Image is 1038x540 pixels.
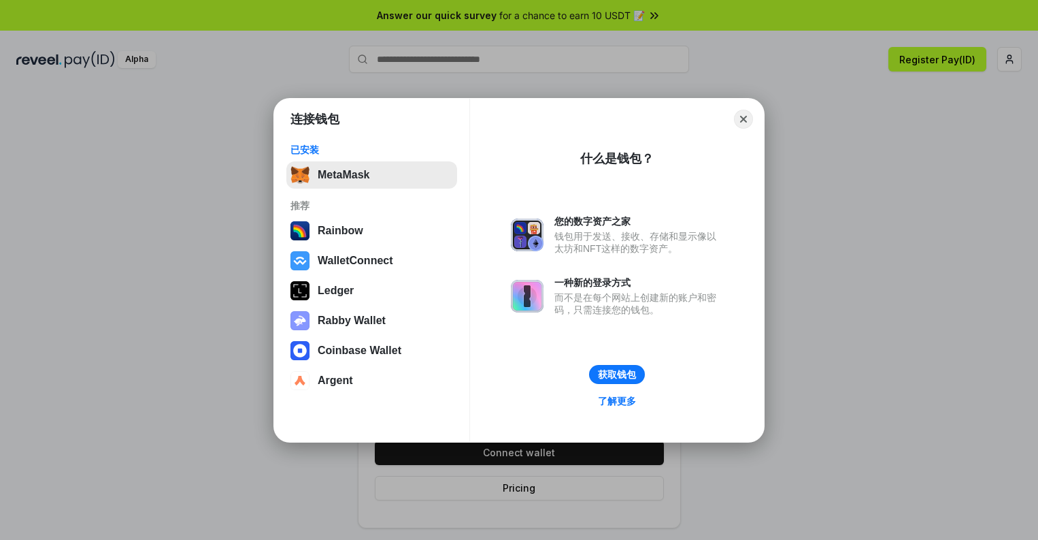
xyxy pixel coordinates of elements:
button: Argent [286,367,457,394]
button: MetaMask [286,161,457,189]
img: svg+xml,%3Csvg%20width%3D%2228%22%20height%3D%2228%22%20viewBox%3D%220%200%2028%2028%22%20fill%3D... [290,251,309,270]
img: svg+xml,%3Csvg%20xmlns%3D%22http%3A%2F%2Fwww.w3.org%2F2000%2Fsvg%22%20fill%3D%22none%22%20viewBox... [511,219,543,251]
img: svg+xml,%3Csvg%20xmlns%3D%22http%3A%2F%2Fwww.w3.org%2F2000%2Fsvg%22%20fill%3D%22none%22%20viewBox... [290,311,309,330]
div: 而不是在每个网站上创建新的账户和密码，只需连接您的钱包。 [554,291,723,316]
div: 获取钱包 [598,368,636,381]
div: WalletConnect [318,255,393,267]
button: 获取钱包 [589,365,645,384]
img: svg+xml,%3Csvg%20width%3D%22120%22%20height%3D%22120%22%20viewBox%3D%220%200%20120%20120%22%20fil... [290,221,309,240]
div: 什么是钱包？ [580,150,654,167]
img: svg+xml,%3Csvg%20width%3D%2228%22%20height%3D%2228%22%20viewBox%3D%220%200%2028%2028%22%20fill%3D... [290,371,309,390]
div: 一种新的登录方式 [554,276,723,289]
h1: 连接钱包 [290,111,339,127]
div: Coinbase Wallet [318,345,401,357]
a: 了解更多 [590,392,644,410]
div: 推荐 [290,200,453,212]
div: Argent [318,375,353,387]
button: Close [734,110,753,129]
button: Coinbase Wallet [286,337,457,364]
img: svg+xml,%3Csvg%20fill%3D%22none%22%20height%3D%2233%22%20viewBox%3D%220%200%2035%2033%22%20width%... [290,165,309,185]
div: Rainbow [318,225,363,237]
button: WalletConnect [286,247,457,274]
img: svg+xml,%3Csvg%20xmlns%3D%22http%3A%2F%2Fwww.w3.org%2F2000%2Fsvg%22%20fill%3D%22none%22%20viewBox... [511,280,543,313]
div: MetaMask [318,169,369,181]
img: svg+xml,%3Csvg%20xmlns%3D%22http%3A%2F%2Fwww.w3.org%2F2000%2Fsvg%22%20width%3D%2228%22%20height%3... [290,281,309,300]
div: 您的数字资产之家 [554,215,723,227]
div: 已安装 [290,144,453,156]
div: 了解更多 [598,395,636,407]
div: Ledger [318,285,354,297]
div: 钱包用于发送、接收、存储和显示像以太坊和NFT这样的数字资产。 [554,230,723,255]
button: Rainbow [286,217,457,244]
div: Rabby Wallet [318,315,386,327]
button: Ledger [286,277,457,304]
img: svg+xml,%3Csvg%20width%3D%2228%22%20height%3D%2228%22%20viewBox%3D%220%200%2028%2028%22%20fill%3D... [290,341,309,360]
button: Rabby Wallet [286,307,457,334]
